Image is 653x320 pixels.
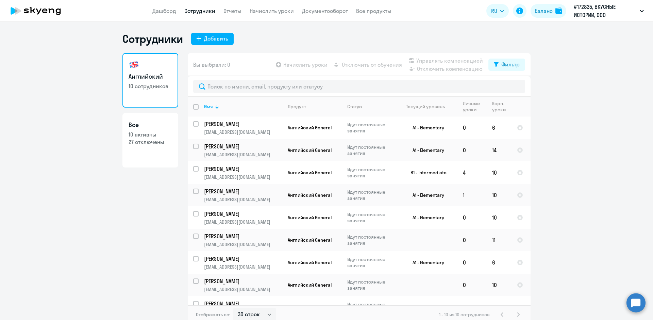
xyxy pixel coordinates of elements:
a: Отчеты [223,7,241,14]
div: Фильтр [501,60,520,68]
div: Статус [347,103,362,110]
td: 14 [487,139,512,161]
p: [PERSON_NAME] [204,165,281,173]
a: [PERSON_NAME] [204,255,282,262]
h1: Сотрудники [122,32,183,46]
a: [PERSON_NAME] [204,233,282,240]
span: RU [491,7,497,15]
span: Английский General [288,282,332,288]
a: [PERSON_NAME] [204,120,282,128]
a: Начислить уроки [250,7,294,14]
td: 1 [457,184,487,206]
span: 1 - 10 из 10 сотрудников [439,311,490,318]
button: RU [486,4,509,18]
a: [PERSON_NAME] [204,300,282,307]
td: 11 [487,229,512,251]
span: Английский General [288,192,332,198]
td: 10 [487,184,512,206]
p: [EMAIL_ADDRESS][DOMAIN_NAME] [204,286,282,292]
span: Английский General [288,237,332,243]
p: 10 сотрудников [129,82,172,90]
p: [EMAIL_ADDRESS][DOMAIN_NAME] [204,219,282,225]
td: 10 [487,161,512,184]
div: Текущий уровень [406,103,445,110]
h3: Английский [129,72,172,81]
p: #172835, ВКУСНЫЕ ИСТОРИИ, ООО [574,3,637,19]
td: 0 [457,139,487,161]
td: A1 - Elementary [394,116,457,139]
td: 0 [457,296,487,319]
div: Текущий уровень [400,103,457,110]
div: Личные уроки [463,100,480,113]
p: Идут постоянные занятия [347,189,394,201]
div: Имя [204,103,213,110]
p: Идут постоянные занятия [347,211,394,224]
button: #172835, ВКУСНЫЕ ИСТОРИИ, ООО [570,3,647,19]
p: [EMAIL_ADDRESS][DOMAIN_NAME] [204,129,282,135]
a: [PERSON_NAME] [204,277,282,285]
button: Добавить [191,33,234,45]
p: 10 активны [129,131,172,138]
p: [EMAIL_ADDRESS][DOMAIN_NAME] [204,264,282,270]
p: [PERSON_NAME] [204,143,281,150]
p: Идут постоянные занятия [347,166,394,179]
div: Личные уроки [463,100,486,113]
p: [PERSON_NAME] [204,210,281,218]
td: B2 - Upper-Intermediate [394,296,457,319]
td: 0 [457,206,487,229]
div: Продукт [288,103,341,110]
td: 8 [487,296,512,319]
p: Идут постоянные занятия [347,122,394,134]
img: english [129,59,139,70]
td: 0 [457,274,487,296]
div: Корп. уроки [492,100,506,113]
td: 6 [487,251,512,274]
p: Идут постоянные занятия [347,234,394,246]
input: Поиск по имени, email, продукту или статусу [193,80,525,93]
p: [EMAIL_ADDRESS][DOMAIN_NAME] [204,241,282,247]
td: 6 [487,116,512,139]
a: Все10 активны27 отключены [122,113,178,167]
p: Идут постоянные занятия [347,301,394,314]
p: Идут постоянные занятия [347,144,394,156]
p: 27 отключены [129,138,172,146]
span: Английский General [288,170,332,176]
span: Английский General [288,214,332,221]
td: 0 [457,116,487,139]
p: [PERSON_NAME] [204,120,281,128]
td: 10 [487,274,512,296]
span: Английский General [288,259,332,266]
img: balance [555,7,562,14]
a: Документооборот [302,7,348,14]
td: A1 - Elementary [394,184,457,206]
p: [PERSON_NAME] [204,300,281,307]
a: [PERSON_NAME] [204,165,282,173]
p: [PERSON_NAME] [204,233,281,240]
h3: Все [129,121,172,129]
a: [PERSON_NAME] [204,143,282,150]
a: Все продукты [356,7,391,14]
span: Вы выбрали: 0 [193,61,230,69]
a: Дашборд [152,7,176,14]
td: 4 [457,161,487,184]
a: Сотрудники [184,7,215,14]
div: Баланс [535,7,553,15]
p: Идут постоянные занятия [347,279,394,291]
p: [PERSON_NAME] [204,188,281,195]
a: [PERSON_NAME] [204,210,282,218]
p: [PERSON_NAME] [204,277,281,285]
p: Идут постоянные занятия [347,256,394,269]
span: Английский General [288,304,332,310]
span: Английский General [288,147,332,153]
div: Добавить [204,34,228,43]
td: A1 - Elementary [394,139,457,161]
td: A1 - Elementary [394,206,457,229]
div: Продукт [288,103,306,110]
td: B1 - Intermediate [394,161,457,184]
a: [PERSON_NAME] [204,188,282,195]
a: Английский10 сотрудников [122,53,178,108]
td: A1 - Elementary [394,251,457,274]
p: [EMAIL_ADDRESS][DOMAIN_NAME] [204,174,282,180]
span: Английский General [288,125,332,131]
p: [EMAIL_ADDRESS][DOMAIN_NAME] [204,151,282,158]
